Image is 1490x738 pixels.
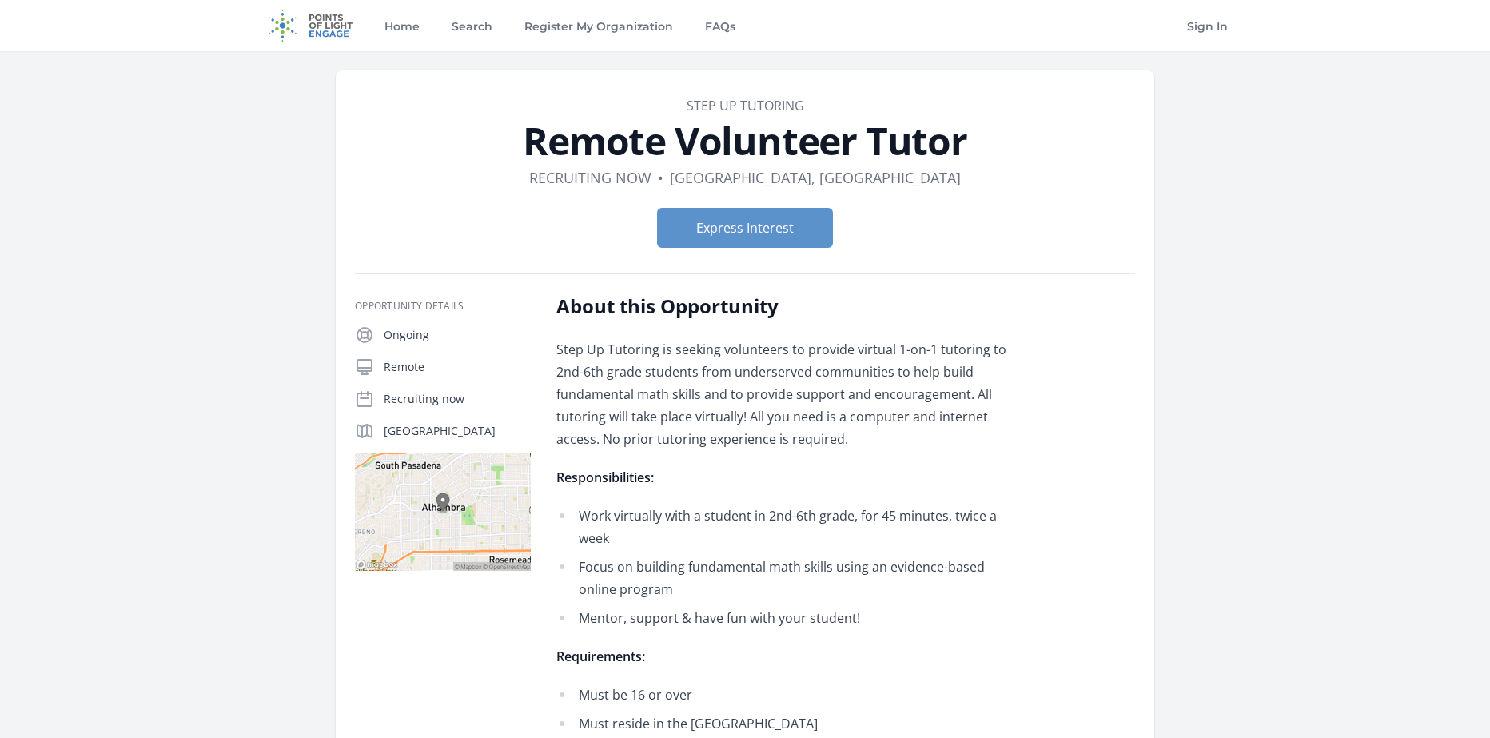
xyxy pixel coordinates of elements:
strong: Requirements: [556,648,645,665]
h1: Remote Volunteer Tutor [355,122,1135,160]
p: Ongoing [384,327,531,343]
div: • [658,166,663,189]
li: Mentor, support & have fun with your student! [556,607,1024,629]
img: Map [355,453,531,571]
li: Work virtually with a student in 2nd-6th grade, for 45 minutes, twice a week [556,505,1024,549]
li: Focus on building fundamental math skills using an evidence-based online program [556,556,1024,600]
p: Recruiting now [384,391,531,407]
h3: Opportunity Details [355,300,531,313]
p: [GEOGRAPHIC_DATA] [384,423,531,439]
dd: Recruiting now [529,166,651,189]
a: Step Up Tutoring [687,97,804,114]
li: Must reside in the [GEOGRAPHIC_DATA] [556,712,1024,735]
p: Step Up Tutoring is seeking volunteers to provide virtual 1-on-1 tutoring to 2nd-6th grade studen... [556,338,1024,450]
li: Must be 16 or over [556,684,1024,706]
strong: Responsibilities: [556,469,654,486]
h2: About this Opportunity [556,293,1024,319]
p: Remote [384,359,531,375]
dd: [GEOGRAPHIC_DATA], [GEOGRAPHIC_DATA] [670,166,961,189]
button: Express Interest [657,208,833,248]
